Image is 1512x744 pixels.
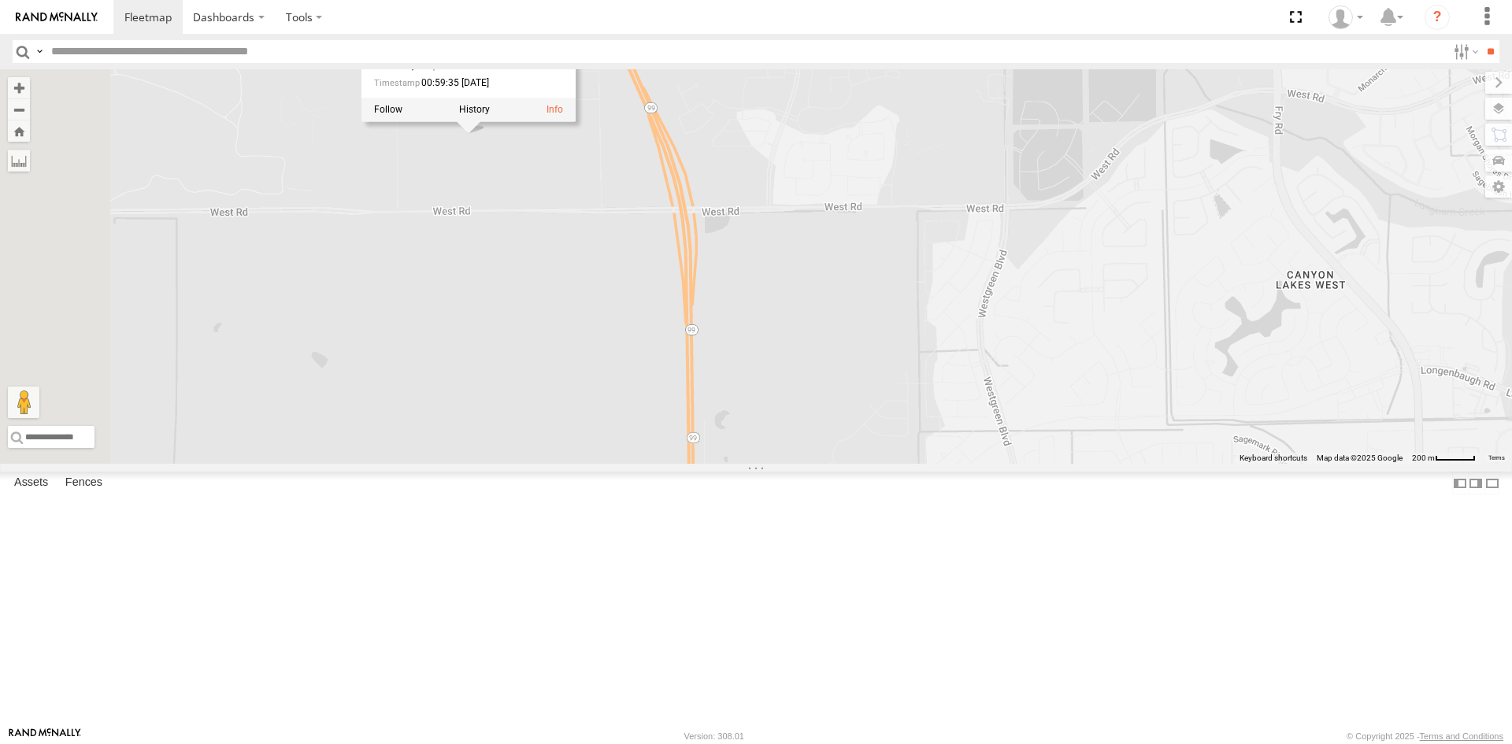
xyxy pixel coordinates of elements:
span: 200 m [1412,453,1435,462]
button: Zoom in [8,77,30,98]
label: Fences [57,472,110,494]
div: © Copyright 2025 - [1347,731,1503,741]
label: Dock Summary Table to the Right [1468,472,1484,494]
div: Version: 308.01 [684,731,744,741]
button: Zoom Home [8,120,30,142]
div: Date/time of location update [374,78,532,88]
label: View Asset History [459,104,490,115]
label: Measure [8,150,30,172]
label: Search Filter Options [1447,40,1481,63]
span: Map data ©2025 Google [1317,453,1403,462]
label: Dock Summary Table to the Left [1452,472,1468,494]
a: View Asset Details [547,104,563,115]
a: Terms (opens in new tab) [1488,455,1505,461]
button: Zoom out [8,98,30,120]
button: Map Scale: 200 m per 48 pixels [1407,453,1480,464]
label: Assets [6,472,56,494]
label: Hide Summary Table [1484,472,1500,494]
a: Visit our Website [9,728,81,744]
label: Search Query [33,40,46,63]
span: 0 [421,61,441,72]
i: ? [1425,5,1450,30]
img: rand-logo.svg [16,12,98,23]
div: Sardor Khadjimedov [1323,6,1369,29]
button: Drag Pegman onto the map to open Street View [8,387,39,418]
label: Realtime tracking of Asset [374,104,402,115]
button: Keyboard shortcuts [1240,453,1307,464]
label: Map Settings [1485,176,1512,198]
a: Terms and Conditions [1420,731,1503,741]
